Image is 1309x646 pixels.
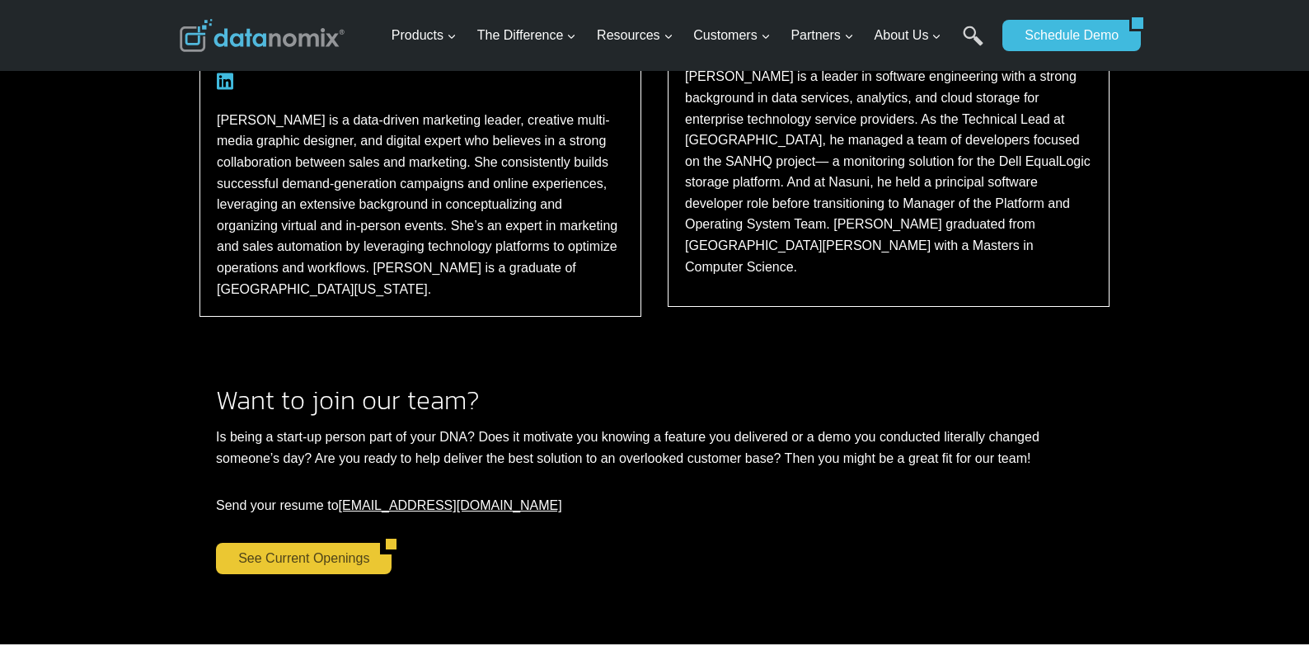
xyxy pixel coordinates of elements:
[216,387,1093,413] h2: Want to join our team?
[477,25,577,46] span: The Difference
[392,25,457,46] span: Products
[216,543,380,574] a: See Current Openings
[963,26,983,63] a: Search
[339,498,562,512] a: [EMAIL_ADDRESS][DOMAIN_NAME]
[217,110,624,299] p: [PERSON_NAME] is a data-driven marketing leader, creative multi-media graphic designer, and digit...
[791,25,853,46] span: Partners
[216,495,1093,516] p: Send your resume to
[685,66,1092,277] p: [PERSON_NAME] is a leader in software engineering with a strong background in data services, anal...
[1002,20,1129,51] a: Schedule Demo
[693,25,770,46] span: Customers
[875,25,942,46] span: About Us
[597,25,673,46] span: Resources
[180,19,345,52] img: Datanomix
[385,9,995,63] nav: Primary Navigation
[216,427,1093,469] p: Is being a start-up person part of your DNA? Does it motivate you knowing a feature you delivered...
